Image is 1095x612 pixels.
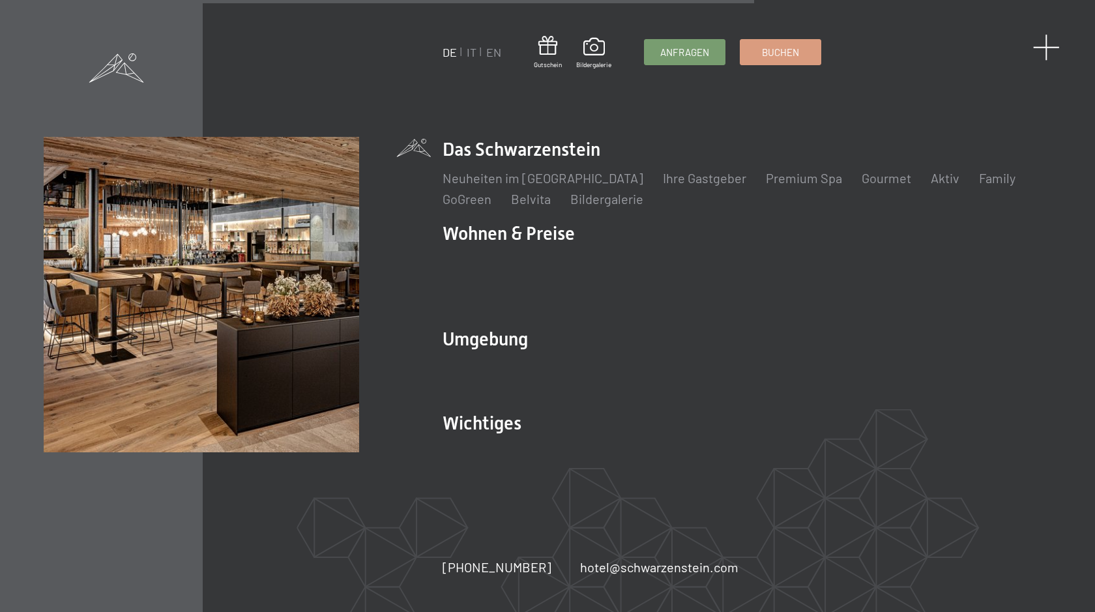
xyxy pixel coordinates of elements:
[740,40,821,65] a: Buchen
[576,38,611,69] a: Bildergalerie
[580,558,738,576] a: hotel@schwarzenstein.com
[766,170,842,186] a: Premium Spa
[979,170,1015,186] a: Family
[570,191,643,207] a: Bildergalerie
[443,559,551,575] span: [PHONE_NUMBER]
[660,46,709,59] span: Anfragen
[443,170,643,186] a: Neuheiten im [GEOGRAPHIC_DATA]
[862,170,911,186] a: Gourmet
[931,170,959,186] a: Aktiv
[467,45,476,59] a: IT
[511,191,551,207] a: Belvita
[443,558,551,576] a: [PHONE_NUMBER]
[443,191,491,207] a: GoGreen
[534,60,562,69] span: Gutschein
[443,45,457,59] a: DE
[534,36,562,69] a: Gutschein
[486,45,501,59] a: EN
[663,170,746,186] a: Ihre Gastgeber
[762,46,799,59] span: Buchen
[645,40,725,65] a: Anfragen
[576,60,611,69] span: Bildergalerie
